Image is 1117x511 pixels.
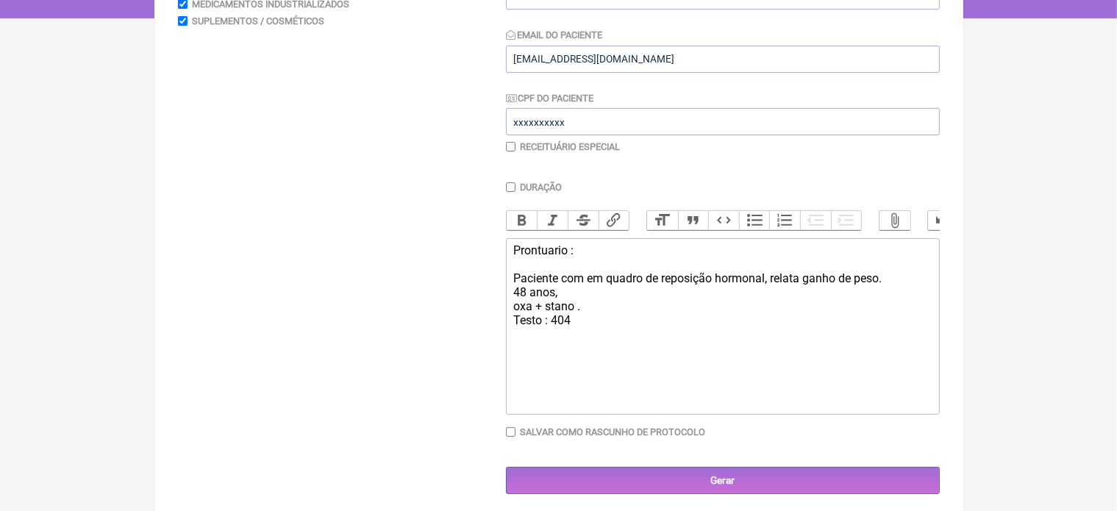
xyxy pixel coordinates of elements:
label: Receituário Especial [520,141,620,152]
label: Email do Paciente [506,29,603,40]
button: Attach Files [879,211,910,230]
label: CPF do Paciente [506,93,594,104]
button: Bold [507,211,538,230]
label: Duração [520,182,562,193]
button: Strikethrough [568,211,599,230]
label: Salvar como rascunho de Protocolo [520,426,705,437]
button: Quote [678,211,709,230]
button: Numbers [769,211,800,230]
button: Bullets [739,211,770,230]
input: Gerar [506,467,940,494]
button: Heading [647,211,678,230]
button: Decrease Level [800,211,831,230]
label: Suplementos / Cosméticos [192,15,324,26]
button: Link [599,211,629,230]
button: Increase Level [831,211,862,230]
div: Prontuario : Paciente com em quadro de reposição hormonal, relata ganho de peso. 48 anos, oxa + s... [513,243,931,327]
button: Code [708,211,739,230]
button: Undo [928,211,959,230]
button: Italic [537,211,568,230]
